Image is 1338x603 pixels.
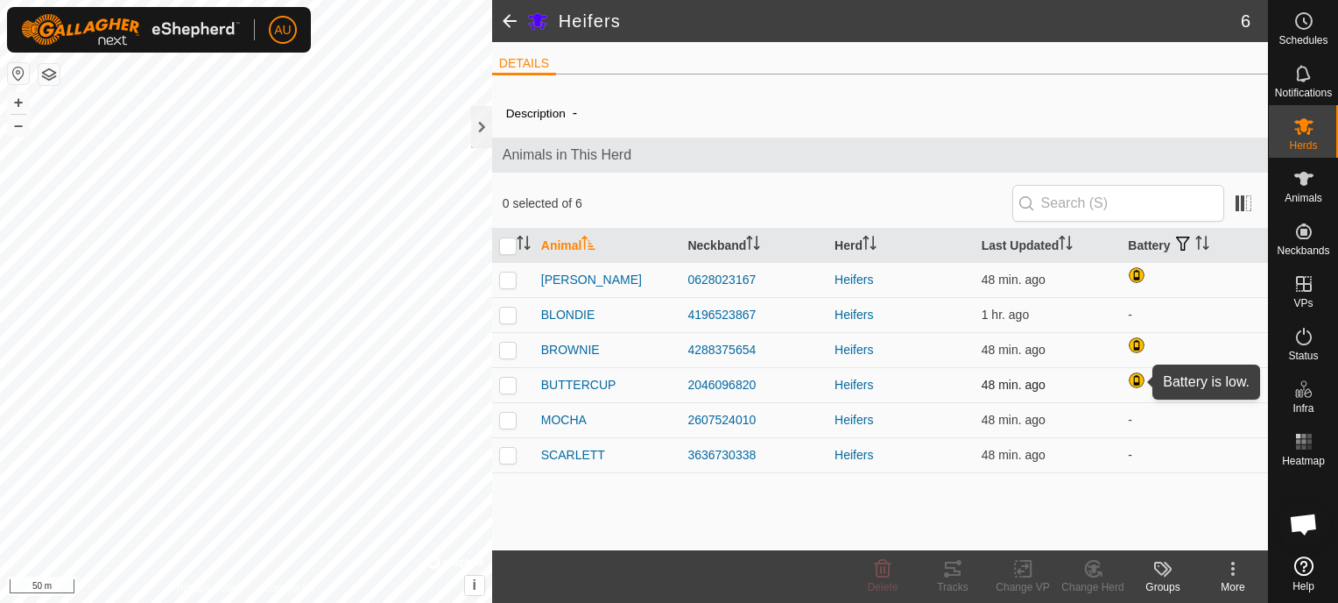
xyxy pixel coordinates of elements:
button: – [8,115,29,136]
span: [PERSON_NAME] [541,271,642,289]
th: Neckband [680,229,827,263]
span: Animals in This Herd [503,145,1257,166]
span: SCARLETT [541,446,605,465]
button: Reset Map [8,63,29,84]
a: Contact Us [264,580,315,596]
span: Neckbands [1277,245,1329,256]
span: - [566,98,584,127]
span: Notifications [1275,88,1332,98]
div: More [1198,579,1268,595]
p-sorticon: Activate to sort [746,238,760,252]
span: 6 [1241,8,1250,34]
img: Gallagher Logo [21,14,240,46]
p-sorticon: Activate to sort [1195,238,1209,252]
div: Heifers [834,306,968,324]
p-sorticon: Activate to sort [581,238,595,252]
div: 0628023167 [687,271,820,289]
h2: Heifers [559,11,1241,32]
span: Infra [1292,403,1313,414]
span: MOCHA [541,411,587,429]
div: 2046096820 [687,376,820,394]
div: Tracks [918,579,988,595]
span: Oct 7, 2025, 11:33 AM [982,308,1030,322]
div: Heifers [834,411,968,429]
li: DETAILS [492,54,556,75]
span: Delete [868,581,898,593]
div: Heifers [834,376,968,394]
div: Groups [1128,579,1198,595]
span: i [473,578,476,592]
button: i [465,576,484,595]
span: Oct 7, 2025, 12:03 PM [982,273,1046,287]
button: Map Layers [39,64,60,85]
div: Heifers [834,341,968,359]
p-sorticon: Activate to sort [517,238,531,252]
span: Oct 7, 2025, 12:03 PM [982,343,1046,357]
td: - [1121,437,1268,472]
span: Help [1292,581,1314,592]
span: Schedules [1278,35,1327,46]
span: BROWNIE [541,341,600,359]
div: Open chat [1278,498,1330,550]
span: AU [274,21,291,39]
span: VPs [1293,298,1313,309]
div: 4288375654 [687,341,820,359]
span: Oct 7, 2025, 12:03 PM [982,378,1046,392]
th: Herd [827,229,975,263]
div: Heifers [834,446,968,465]
span: Animals [1285,193,1322,203]
label: Description [506,107,566,120]
div: 3636730338 [687,446,820,465]
span: 0 selected of 6 [503,195,1012,213]
td: - [1121,297,1268,332]
th: Battery [1121,229,1268,263]
div: Change VP [988,579,1058,595]
span: BLONDIE [541,306,595,324]
a: Privacy Policy [177,580,243,596]
span: Heatmap [1282,456,1325,466]
input: Search (S) [1012,185,1224,222]
a: Help [1269,550,1338,599]
span: Status [1288,351,1318,361]
td: - [1121,402,1268,437]
div: 4196523867 [687,306,820,324]
p-sorticon: Activate to sort [1059,238,1073,252]
button: + [8,92,29,113]
span: BUTTERCUP [541,376,616,394]
span: Oct 7, 2025, 12:03 PM [982,413,1046,427]
div: 2607524010 [687,411,820,429]
div: Heifers [834,271,968,289]
span: Herds [1289,140,1317,151]
th: Last Updated [975,229,1122,263]
div: Change Herd [1058,579,1128,595]
span: Oct 7, 2025, 12:03 PM [982,448,1046,462]
p-sorticon: Activate to sort [863,238,877,252]
th: Animal [534,229,681,263]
